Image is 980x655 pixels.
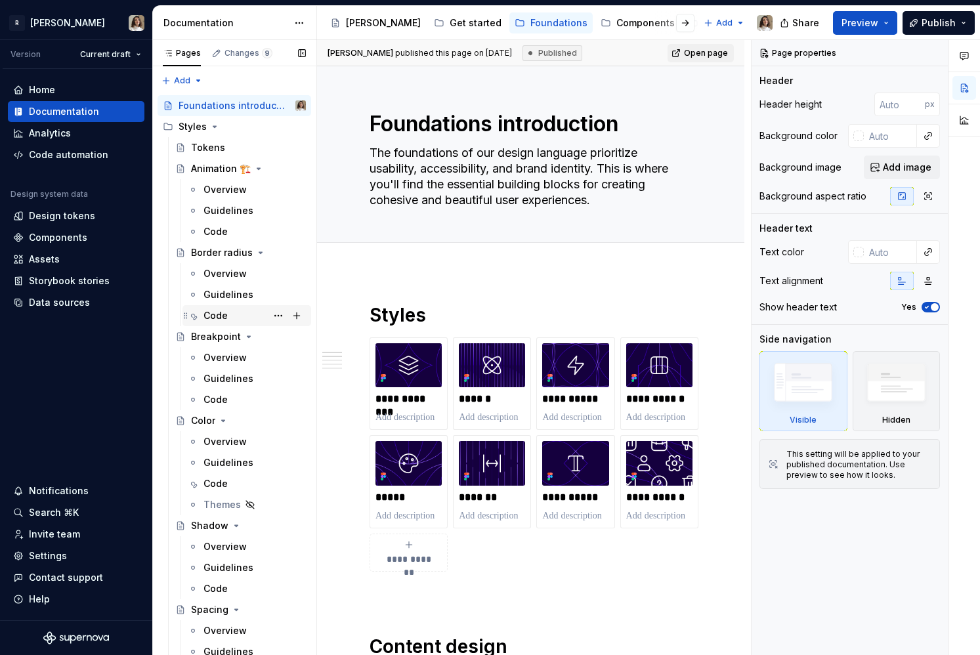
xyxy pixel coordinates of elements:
div: Themes [203,498,241,511]
button: Help [8,589,144,610]
img: 8e852e2a-a400-4a3b-90d5-9a21dfe44619.png [459,441,525,485]
img: 18b81270-f403-441e-a1d1-b92a0adf9c18.png [375,441,442,485]
div: Code [203,582,228,595]
div: Hidden [853,351,941,431]
a: Guidelines [182,452,311,473]
div: Show header text [759,301,837,314]
div: Search ⌘K [29,506,79,519]
div: Storybook stories [29,274,110,287]
img: Sandrina pereira [295,100,306,111]
img: df3d2ab1-3d73-4c6b-a301-fd1bdefbfa43.png [626,343,692,387]
div: Help [29,593,50,606]
div: Changes [224,48,272,58]
a: Border radius [170,242,311,263]
div: Settings [29,549,67,562]
div: Documentation [163,16,288,30]
a: Guidelines [182,200,311,221]
button: Share [773,11,828,35]
div: Styles [179,120,207,133]
a: [PERSON_NAME] [325,12,426,33]
button: Add [158,72,207,90]
a: Assets [8,249,144,270]
div: Design tokens [29,209,95,222]
a: Code [182,305,311,326]
a: Settings [8,545,144,566]
div: R [9,15,25,31]
div: Overview [203,624,247,637]
img: 9fa5680a-7cca-4808-a803-9c9f8b187f9e.png [626,441,692,485]
span: [PERSON_NAME] [328,48,393,58]
div: Components [616,16,675,30]
div: Contact support [29,571,103,584]
div: Invite team [29,528,80,541]
a: Tokens [170,137,311,158]
div: Published [522,45,582,61]
div: Shadow [191,519,228,532]
button: Preview [833,11,897,35]
div: Background image [759,161,842,174]
img: c1112560-b3cb-4105-b3f5-fc09d5ed72b9.png [375,343,442,387]
span: published this page on [DATE] [328,48,512,58]
button: Notifications [8,480,144,501]
a: Storybook stories [8,270,144,291]
a: Guidelines [182,284,311,305]
a: Foundations [509,12,593,33]
div: Overview [203,183,247,196]
a: Breakpoint [170,326,311,347]
div: Header height [759,98,822,111]
input: Auto [864,240,917,264]
input: Auto [864,124,917,148]
a: Components [8,227,144,248]
a: Code automation [8,144,144,165]
a: Code [182,578,311,599]
div: Notifications [29,484,89,497]
textarea: The foundations of our design language prioritize usability, accessibility, and brand identity. T... [367,142,689,211]
span: Preview [842,16,878,30]
div: Border radius [191,246,253,259]
img: a1e8dc4e-a318-49ac-90e2-157ccd8966f0.png [542,343,608,387]
a: Overview [182,179,311,200]
span: Current draft [80,49,131,60]
div: Analytics [29,127,71,140]
p: px [925,99,935,110]
a: Spacing [170,599,311,620]
div: Code automation [29,148,108,161]
div: Documentation [29,105,99,118]
div: Header text [759,222,813,235]
span: Add [716,18,733,28]
a: Guidelines [182,557,311,578]
a: Components [595,12,680,33]
div: Text color [759,245,804,259]
span: Open page [684,48,728,58]
div: Code [203,225,228,238]
a: Invite team [8,524,144,545]
div: Breakpoint [191,330,241,343]
a: Overview [182,620,311,641]
div: Overview [203,267,247,280]
div: Foundations introduction [179,99,287,112]
div: Background color [759,129,838,142]
label: Yes [901,302,916,312]
div: Design system data [11,189,88,200]
div: [PERSON_NAME] [30,16,105,30]
span: 9 [262,48,272,58]
div: [PERSON_NAME] [346,16,421,30]
div: Guidelines [203,204,253,217]
img: 2452b1f7-ccfb-46f1-a08c-b2b44154ca47.png [459,343,525,387]
a: Code [182,389,311,410]
a: Guidelines [182,368,311,389]
button: Add [700,14,749,32]
svg: Supernova Logo [43,631,109,644]
button: Contact support [8,567,144,588]
textarea: Foundations introduction [367,108,689,140]
span: Add [174,75,190,86]
a: Color [170,410,311,431]
div: Home [29,83,55,96]
h1: Styles [370,303,692,327]
div: Code [203,477,228,490]
div: Components [29,231,87,244]
div: Background aspect ratio [759,190,866,203]
div: Overview [203,351,247,364]
div: Header [759,74,793,87]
